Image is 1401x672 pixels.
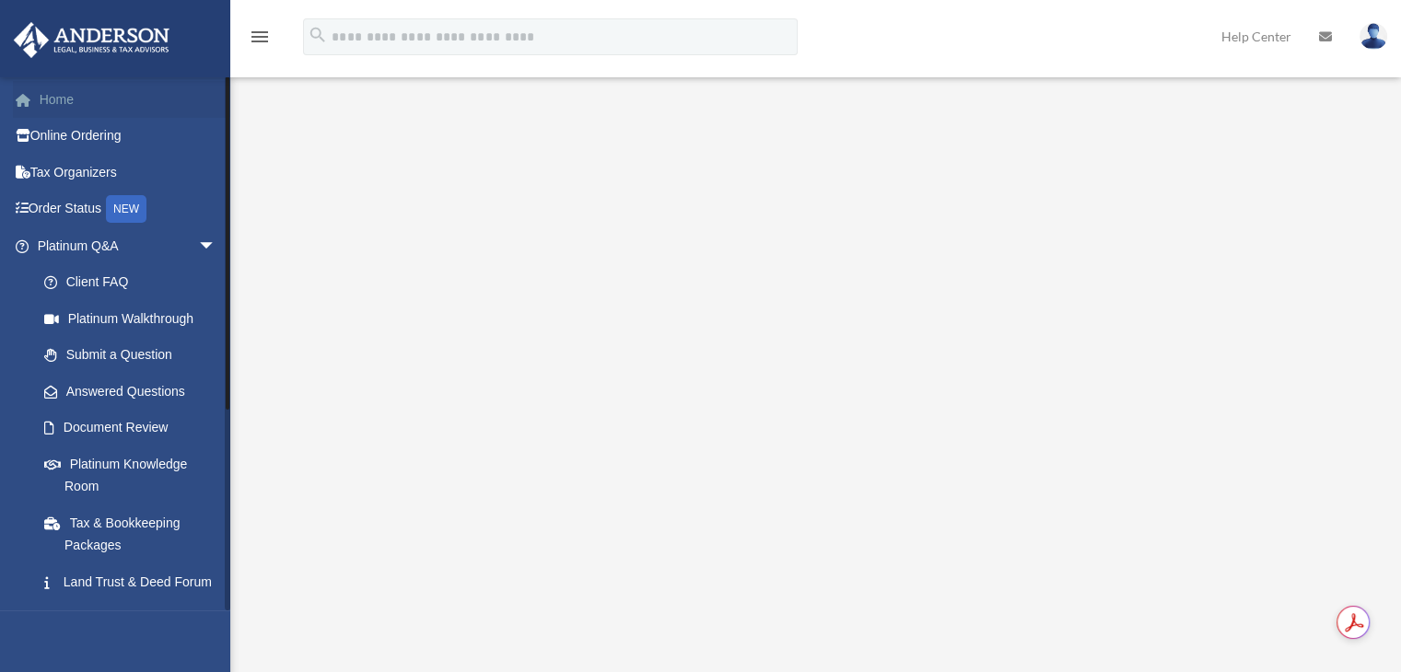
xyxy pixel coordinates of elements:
a: Submit a Question [26,337,244,374]
a: Platinum Knowledge Room [26,446,244,504]
iframe: <span data-mce-type="bookmark" style="display: inline-block; width: 0px; overflow: hidden; line-h... [316,110,1311,662]
span: arrow_drop_down [198,227,235,265]
a: Home [13,81,244,118]
i: search [308,25,328,45]
a: Portal Feedback [26,600,244,637]
a: Order StatusNEW [13,191,244,228]
i: menu [249,26,271,48]
div: NEW [106,195,146,223]
a: Land Trust & Deed Forum [26,563,244,600]
img: User Pic [1360,23,1387,50]
a: Tax & Bookkeeping Packages [26,504,244,563]
a: menu [249,32,271,48]
a: Client FAQ [26,264,244,301]
a: Platinum Walkthrough [26,300,235,337]
a: Answered Questions [26,373,244,410]
a: Online Ordering [13,118,244,155]
a: Platinum Q&Aarrow_drop_down [13,227,244,264]
img: Anderson Advisors Platinum Portal [8,22,175,58]
a: Document Review [26,410,244,446]
a: Tax Organizers [13,154,244,191]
